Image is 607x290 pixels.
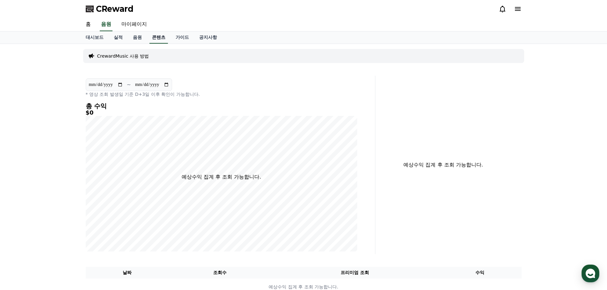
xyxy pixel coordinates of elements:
a: 음원 [128,32,147,44]
p: * 영상 조회 발생일 기준 D+3일 이후 확인이 가능합니다. [86,91,357,97]
a: 홈 [2,202,42,218]
p: 예상수익 집계 후 조회 가능합니다. [380,161,506,169]
a: 대화 [42,202,82,218]
th: 조회수 [169,267,271,279]
a: 마이페이지 [116,18,152,31]
a: 가이드 [170,32,194,44]
a: CReward [86,4,134,14]
a: CrewardMusic 사용 방법 [97,53,149,59]
p: 예상수익 집계 후 조회 가능합니다. [182,173,261,181]
span: 설정 [98,211,106,216]
h4: 총 수익 [86,103,357,110]
th: 수익 [438,267,522,279]
h5: $0 [86,110,357,116]
a: 실적 [109,32,128,44]
a: 공지사항 [194,32,222,44]
a: 대시보드 [81,32,109,44]
span: 대화 [58,212,66,217]
span: 홈 [20,211,24,216]
a: 음원 [100,18,112,31]
a: 콘텐츠 [149,32,168,44]
th: 날짜 [86,267,169,279]
span: CReward [96,4,134,14]
p: ~ [127,81,131,88]
th: 프리미엄 조회 [271,267,438,279]
a: 홈 [81,18,96,31]
a: 설정 [82,202,122,218]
